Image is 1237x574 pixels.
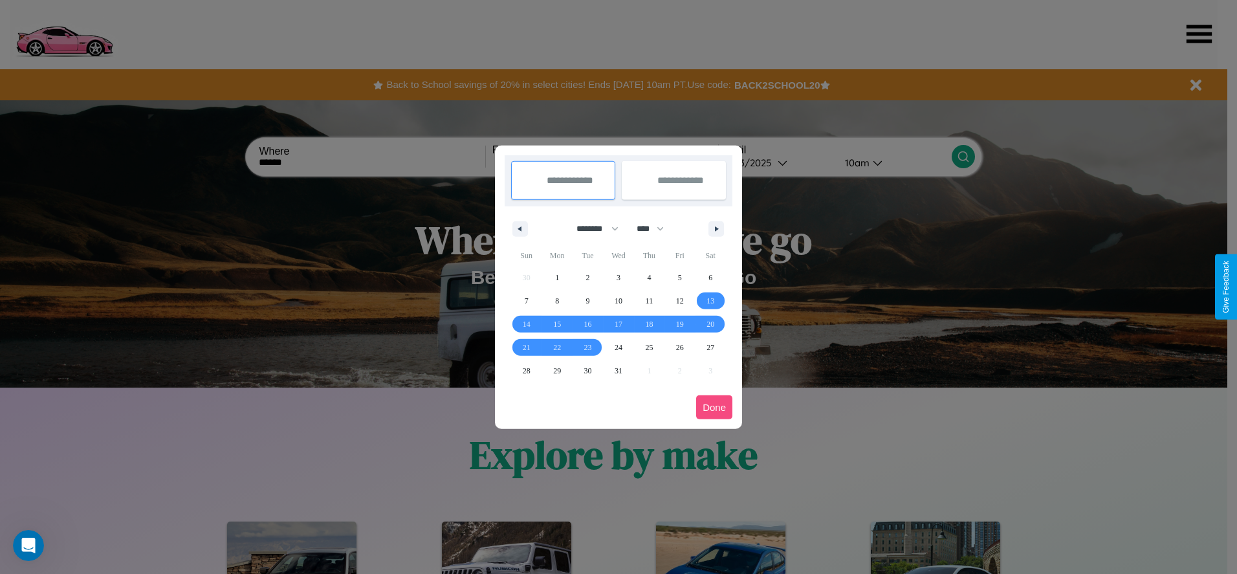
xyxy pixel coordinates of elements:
span: Tue [573,245,603,266]
button: 31 [603,359,633,382]
span: 17 [615,313,622,336]
span: 20 [706,313,714,336]
button: 11 [634,289,664,313]
button: 19 [664,313,695,336]
span: 23 [584,336,592,359]
button: 2 [573,266,603,289]
button: 8 [542,289,572,313]
span: Thu [634,245,664,266]
button: 4 [634,266,664,289]
button: 1 [542,266,572,289]
button: 13 [695,289,726,313]
button: 9 [573,289,603,313]
button: 5 [664,266,695,289]
button: 30 [573,359,603,382]
span: 1 [555,266,559,289]
span: 30 [584,359,592,382]
span: 13 [706,289,714,313]
button: 14 [511,313,542,336]
span: 5 [678,266,682,289]
span: 9 [586,289,590,313]
span: 29 [553,359,561,382]
button: 17 [603,313,633,336]
span: 2 [586,266,590,289]
span: 8 [555,289,559,313]
span: 10 [615,289,622,313]
span: Sun [511,245,542,266]
button: 28 [511,359,542,382]
span: 22 [553,336,561,359]
span: 4 [647,266,651,289]
button: 18 [634,313,664,336]
button: Done [696,395,732,419]
button: 29 [542,359,572,382]
button: 16 [573,313,603,336]
button: 25 [634,336,664,359]
button: 27 [695,336,726,359]
span: 11 [646,289,653,313]
button: 12 [664,289,695,313]
span: 7 [525,289,529,313]
button: 10 [603,289,633,313]
button: 23 [573,336,603,359]
span: 16 [584,313,592,336]
span: 14 [523,313,531,336]
span: 15 [553,313,561,336]
span: Fri [664,245,695,266]
span: 21 [523,336,531,359]
span: 12 [676,289,684,313]
span: 28 [523,359,531,382]
span: Sat [695,245,726,266]
button: 21 [511,336,542,359]
span: 25 [645,336,653,359]
span: 3 [617,266,620,289]
span: 27 [706,336,714,359]
span: 6 [708,266,712,289]
button: 3 [603,266,633,289]
span: 18 [645,313,653,336]
button: 20 [695,313,726,336]
span: 19 [676,313,684,336]
span: Wed [603,245,633,266]
iframe: Intercom live chat [13,530,44,561]
button: 7 [511,289,542,313]
span: Mon [542,245,572,266]
div: Give Feedback [1221,261,1231,313]
button: 22 [542,336,572,359]
button: 26 [664,336,695,359]
button: 15 [542,313,572,336]
span: 31 [615,359,622,382]
button: 24 [603,336,633,359]
button: 6 [695,266,726,289]
span: 24 [615,336,622,359]
span: 26 [676,336,684,359]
